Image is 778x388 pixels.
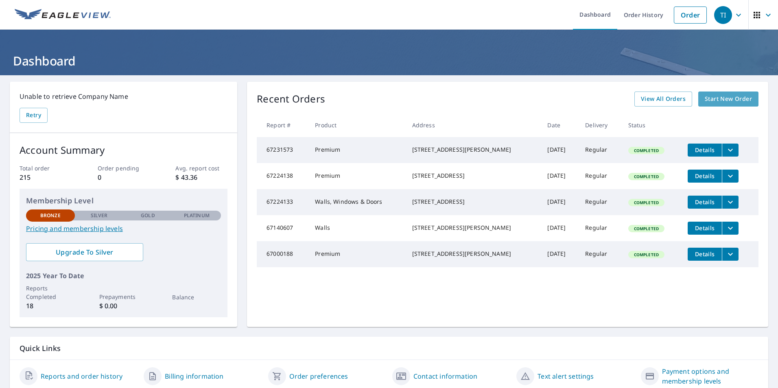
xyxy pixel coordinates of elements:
a: Reports and order history [41,371,122,381]
p: 0 [98,172,150,182]
td: Regular [579,241,621,267]
div: [STREET_ADDRESS][PERSON_NAME] [412,146,535,154]
button: detailsBtn-67140607 [688,222,722,235]
th: Report # [257,113,308,137]
td: [DATE] [541,215,579,241]
a: Order preferences [289,371,348,381]
td: [DATE] [541,137,579,163]
a: Order [674,7,707,24]
button: filesDropdownBtn-67224133 [722,196,739,209]
a: Text alert settings [538,371,594,381]
td: 67224133 [257,189,308,215]
th: Product [308,113,405,137]
span: Details [693,146,717,154]
span: Details [693,198,717,206]
span: View All Orders [641,94,686,104]
span: Completed [629,174,664,179]
p: Account Summary [20,143,227,157]
div: TI [714,6,732,24]
span: Completed [629,200,664,205]
a: Upgrade To Silver [26,243,143,261]
p: Unable to retrieve Company Name [20,92,227,101]
button: detailsBtn-67000188 [688,248,722,261]
p: Silver [91,212,108,219]
span: Details [693,224,717,232]
button: detailsBtn-67231573 [688,144,722,157]
span: Completed [629,148,664,153]
p: Quick Links [20,343,758,353]
td: Premium [308,163,405,189]
th: Status [622,113,682,137]
img: EV Logo [15,9,111,21]
a: Contact information [413,371,477,381]
td: Regular [579,137,621,163]
p: Avg. report cost [175,164,227,172]
td: [DATE] [541,241,579,267]
p: 2025 Year To Date [26,271,221,281]
td: [DATE] [541,189,579,215]
p: Platinum [184,212,210,219]
button: Retry [20,108,48,123]
div: [STREET_ADDRESS][PERSON_NAME] [412,250,535,258]
th: Date [541,113,579,137]
td: Premium [308,241,405,267]
p: Balance [172,293,221,301]
p: Gold [141,212,155,219]
button: filesDropdownBtn-67224138 [722,170,739,183]
td: 67231573 [257,137,308,163]
div: [STREET_ADDRESS][PERSON_NAME] [412,224,535,232]
p: Reports Completed [26,284,75,301]
h1: Dashboard [10,52,768,69]
td: [DATE] [541,163,579,189]
p: Membership Level [26,195,221,206]
p: 18 [26,301,75,311]
td: Walls [308,215,405,241]
button: detailsBtn-67224138 [688,170,722,183]
p: $ 0.00 [99,301,148,311]
div: [STREET_ADDRESS] [412,198,535,206]
p: Total order [20,164,72,172]
span: Completed [629,226,664,231]
button: filesDropdownBtn-67140607 [722,222,739,235]
p: Prepayments [99,292,148,301]
p: 215 [20,172,72,182]
button: filesDropdownBtn-67000188 [722,248,739,261]
td: 67000188 [257,241,308,267]
a: Payment options and membership levels [662,366,758,386]
td: Premium [308,137,405,163]
th: Address [406,113,541,137]
span: Completed [629,252,664,257]
td: Walls, Windows & Doors [308,189,405,215]
a: View All Orders [634,92,692,107]
a: Start New Order [698,92,758,107]
td: Regular [579,189,621,215]
a: Billing information [165,371,223,381]
a: Pricing and membership levels [26,224,221,233]
td: 67224138 [257,163,308,189]
span: Details [693,172,717,180]
p: Bronze [40,212,61,219]
button: filesDropdownBtn-67231573 [722,144,739,157]
td: 67140607 [257,215,308,241]
span: Upgrade To Silver [33,248,137,257]
span: Start New Order [705,94,752,104]
div: [STREET_ADDRESS] [412,172,535,180]
td: Regular [579,215,621,241]
span: Retry [26,110,41,120]
span: Details [693,250,717,258]
p: Recent Orders [257,92,325,107]
button: detailsBtn-67224133 [688,196,722,209]
p: Order pending [98,164,150,172]
p: $ 43.36 [175,172,227,182]
td: Regular [579,163,621,189]
th: Delivery [579,113,621,137]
